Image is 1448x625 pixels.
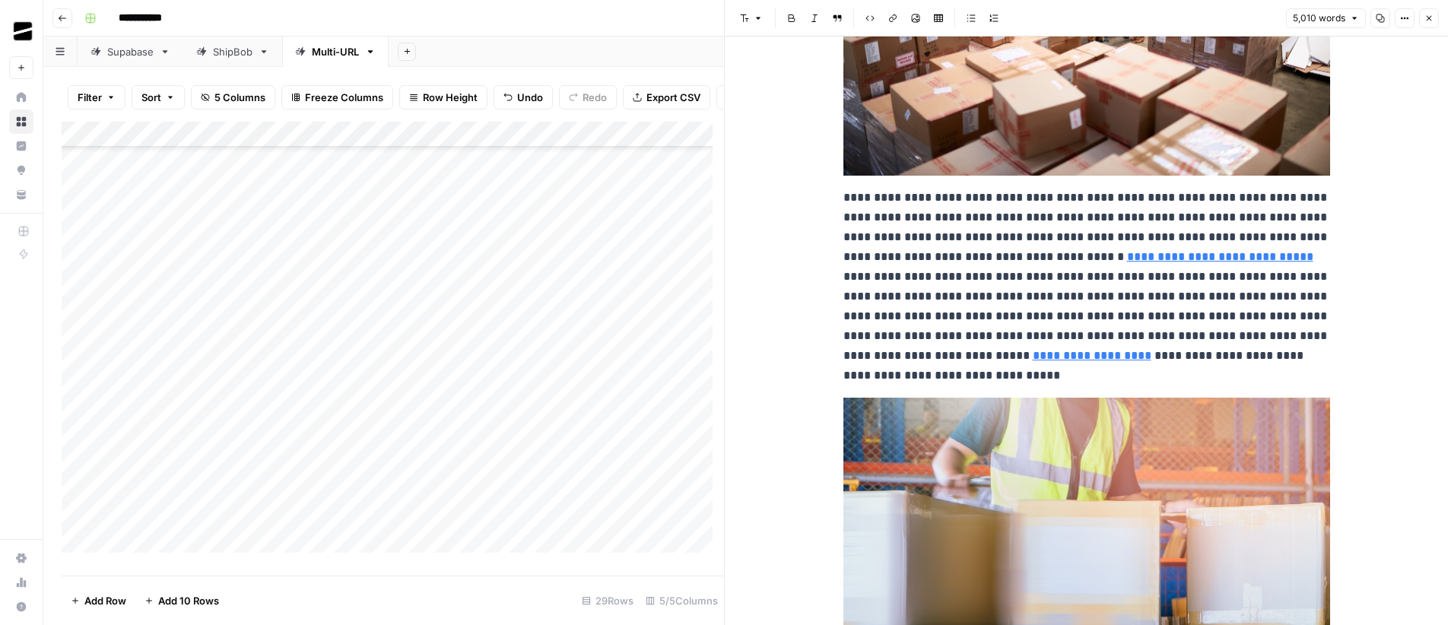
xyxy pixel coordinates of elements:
span: Filter [78,90,102,105]
div: 5/5 Columns [640,589,724,613]
span: 5 Columns [214,90,265,105]
a: ShipBob [183,36,282,67]
a: Usage [9,570,33,595]
button: Filter [68,85,125,109]
a: Browse [9,109,33,134]
span: Add 10 Rows [158,593,219,608]
button: Undo [494,85,553,109]
button: Workspace: OGM [9,12,33,50]
button: Sort [132,85,185,109]
a: Settings [9,546,33,570]
a: Home [9,85,33,109]
button: 5 Columns [191,85,275,109]
button: 5,010 words [1286,8,1366,28]
a: Multi-URL [282,36,389,67]
div: ShipBob [213,44,252,59]
div: Multi-URL [312,44,359,59]
a: Supabase [78,36,183,67]
button: Export CSV [623,85,710,109]
button: Help + Support [9,595,33,619]
span: Freeze Columns [305,90,383,105]
span: 5,010 words [1293,11,1345,25]
span: Sort [141,90,161,105]
button: Freeze Columns [281,85,393,109]
div: Supabase [107,44,154,59]
a: Opportunities [9,158,33,182]
span: Row Height [423,90,478,105]
div: 29 Rows [576,589,640,613]
button: Row Height [399,85,487,109]
img: OGM Logo [9,17,37,45]
span: Undo [517,90,543,105]
a: Insights [9,134,33,158]
a: Your Data [9,182,33,207]
button: Add 10 Rows [135,589,228,613]
button: Redo [559,85,617,109]
span: Add Row [84,593,126,608]
span: Redo [583,90,607,105]
button: Add Row [62,589,135,613]
span: Export CSV [646,90,700,105]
